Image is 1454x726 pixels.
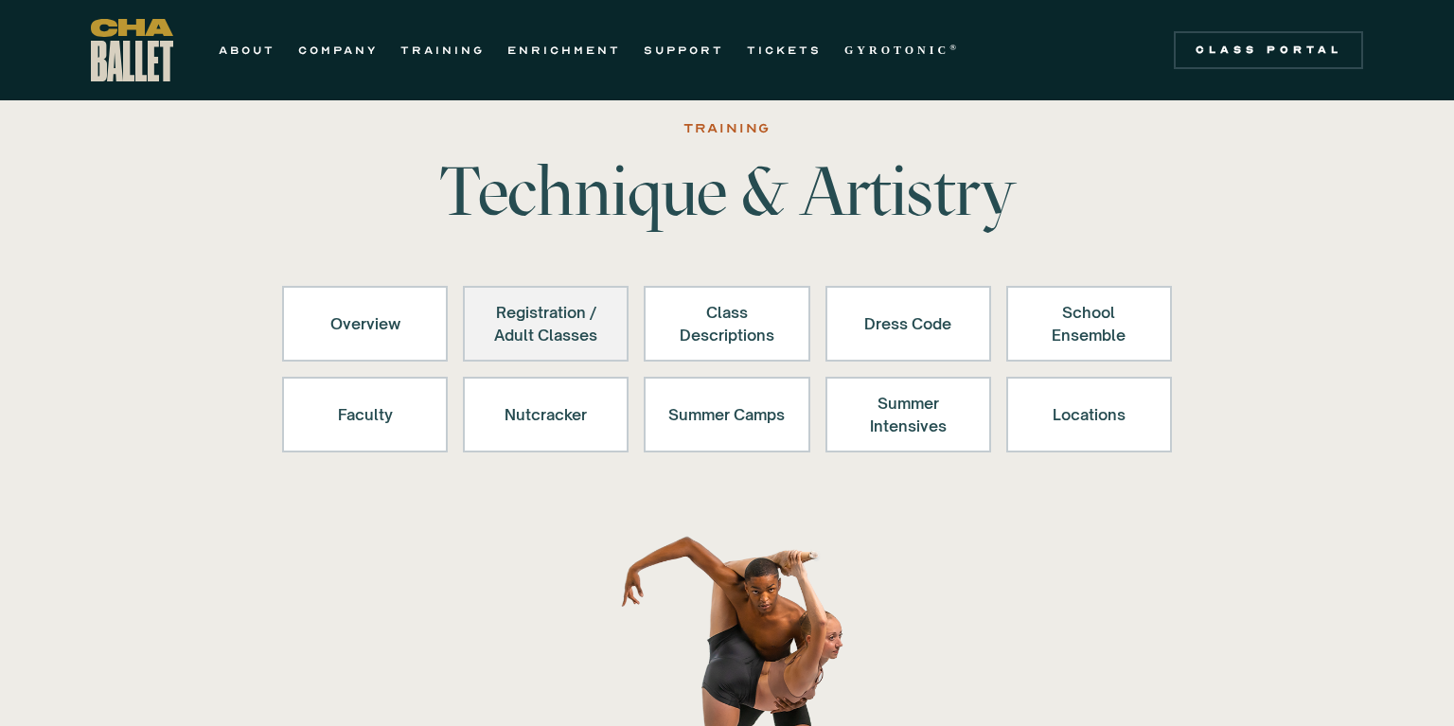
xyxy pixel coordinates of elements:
[683,117,771,140] div: Training
[1031,301,1147,346] div: School Ensemble
[825,286,991,362] a: Dress Code
[644,286,809,362] a: Class Descriptions
[282,286,448,362] a: Overview
[850,301,966,346] div: Dress Code
[644,377,809,452] a: Summer Camps
[668,301,785,346] div: Class Descriptions
[282,377,448,452] a: Faculty
[400,39,485,62] a: TRAINING
[844,39,960,62] a: GYROTONIC®
[1006,286,1172,362] a: School Ensemble
[219,39,275,62] a: ABOUT
[949,43,960,52] sup: ®
[644,39,724,62] a: SUPPORT
[307,301,423,346] div: Overview
[1174,31,1363,69] a: Class Portal
[298,39,378,62] a: COMPANY
[432,157,1022,225] h1: Technique & Artistry
[668,392,785,437] div: Summer Camps
[307,392,423,437] div: Faculty
[488,301,604,346] div: Registration / Adult Classes
[91,19,173,81] a: home
[850,392,966,437] div: Summer Intensives
[1006,377,1172,452] a: Locations
[1031,392,1147,437] div: Locations
[825,377,991,452] a: Summer Intensives
[463,286,629,362] a: Registration /Adult Classes
[844,44,949,57] strong: GYROTONIC
[507,39,621,62] a: ENRICHMENT
[488,392,604,437] div: Nutcracker
[1185,43,1352,58] div: Class Portal
[463,377,629,452] a: Nutcracker
[747,39,822,62] a: TICKETS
